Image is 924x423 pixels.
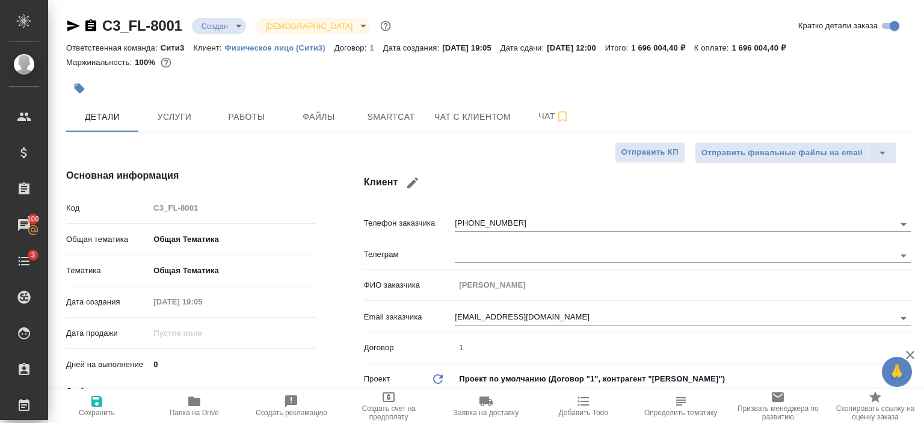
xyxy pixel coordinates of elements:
p: Физическое лицо (Сити3) [225,43,334,52]
p: Договор [364,342,455,354]
p: К оплате: [694,43,732,52]
p: Общая тематика [66,233,149,245]
p: 100% [135,58,158,67]
p: Маржинальность: [66,58,135,67]
button: 🙏 [882,357,912,387]
p: Клиент: [193,43,224,52]
p: Сити3 [161,43,194,52]
button: Добавить тэг [66,75,93,102]
p: [DATE] 12:00 [547,43,605,52]
span: Работы [218,110,276,125]
p: [DATE] 19:05 [442,43,500,52]
span: Чат с клиентом [434,110,511,125]
p: Телеграм [364,249,455,261]
input: ✎ Введи что-нибудь [149,356,315,373]
p: Проект [364,373,390,385]
p: 1 696 004,40 ₽ [731,43,794,52]
button: Создать рекламацию [243,389,340,423]
span: Кратко детали заказа [798,20,878,32]
div: Создан [256,18,371,34]
button: Open [895,247,912,264]
button: Скопировать ссылку на оценку заказа [827,389,924,423]
p: 1 [369,43,383,52]
input: Пустое поле [455,276,911,294]
input: Пустое поле [149,293,254,310]
button: Определить тематику [632,389,730,423]
p: Тематика [66,265,149,277]
span: Определить тематику [644,409,717,417]
p: Итого: [605,43,631,52]
span: Папка на Drive [170,409,219,417]
h4: Основная информация [66,168,316,183]
svg: Подписаться [555,110,570,124]
span: Скопировать ссылку на оценку заказа [834,404,917,421]
button: Доп статусы указывают на важность/срочность заказа [378,18,393,34]
a: 1 [369,42,383,52]
p: Ответственная команда: [66,43,161,52]
span: Услуги [146,110,203,125]
h4: Клиент [364,168,911,197]
span: Отправить финальные файлы на email [701,146,863,160]
button: Open [895,216,912,233]
input: Пустое поле [149,388,315,406]
span: Smartcat [362,110,420,125]
button: Отправить КП [615,142,685,163]
button: [DEMOGRAPHIC_DATA] [262,21,356,31]
span: Добавить Todo [559,409,608,417]
span: Создать счет на предоплату [347,404,430,421]
span: 100 [20,213,47,225]
p: Дата продажи [66,327,149,339]
a: 100 [3,210,45,240]
span: Сохранить [79,409,115,417]
div: Проект по умолчанию (Договор "1", контрагент "[PERSON_NAME]") [455,369,911,389]
p: Дата сдачи: [500,43,547,52]
p: Email заказчика [364,311,455,323]
a: 3 [3,246,45,276]
span: 3 [23,249,42,261]
input: Пустое поле [149,199,315,217]
a: Физическое лицо (Сити3) [225,42,334,52]
input: Пустое поле [455,339,911,356]
p: Телефон заказчика [364,217,455,229]
span: 🙏 [887,359,907,384]
p: Код [66,202,149,214]
p: Дней на выполнение [66,359,149,371]
p: Дата создания: [383,43,442,52]
p: Дней на выполнение (авт.) [66,385,149,409]
a: C3_FL-8001 [102,17,182,34]
span: Создать рекламацию [256,409,327,417]
button: Сохранить [48,389,146,423]
span: Призвать менеджера по развитию [736,404,819,421]
button: Open [895,310,912,327]
button: Заявка на доставку [437,389,535,423]
span: Чат [525,109,583,124]
div: Общая Тематика [149,261,315,281]
button: Создать счет на предоплату [340,389,437,423]
p: ФИО заказчика [364,279,455,291]
span: Детали [73,110,131,125]
div: Создан [192,18,246,34]
button: Скопировать ссылку для ЯМессенджера [66,19,81,33]
button: Папка на Drive [146,389,243,423]
p: Договор: [334,43,370,52]
button: Призвать менеджера по развитию [729,389,827,423]
span: Заявка на доставку [454,409,519,417]
button: Создан [198,21,232,31]
div: Общая Тематика [149,229,315,250]
button: Добавить Todo [535,389,632,423]
button: Отправить финальные файлы на email [695,142,869,164]
span: Отправить КП [621,146,679,159]
input: Пустое поле [149,324,254,342]
p: 1 696 004,40 ₽ [631,43,694,52]
span: Файлы [290,110,348,125]
p: Дата создания [66,296,149,308]
div: split button [695,142,896,164]
button: Скопировать ссылку [84,19,98,33]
